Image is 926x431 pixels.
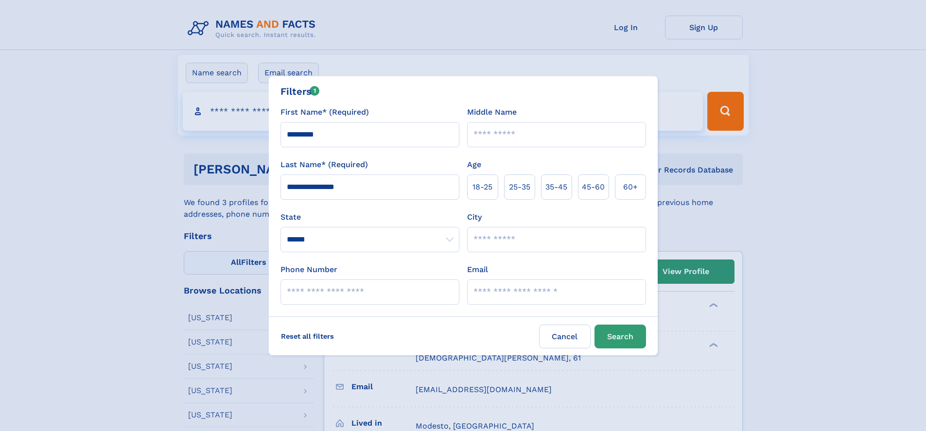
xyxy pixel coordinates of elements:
label: Age [467,159,481,171]
button: Search [594,325,646,348]
label: Reset all filters [275,325,340,348]
label: Middle Name [467,106,517,118]
label: Last Name* (Required) [280,159,368,171]
span: 35‑45 [545,181,567,193]
label: State [280,211,459,223]
span: 60+ [623,181,638,193]
span: 25‑35 [509,181,530,193]
div: Filters [280,84,320,99]
span: 45‑60 [582,181,605,193]
label: First Name* (Required) [280,106,369,118]
label: City [467,211,482,223]
label: Phone Number [280,264,337,276]
label: Cancel [539,325,591,348]
span: 18‑25 [472,181,492,193]
label: Email [467,264,488,276]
